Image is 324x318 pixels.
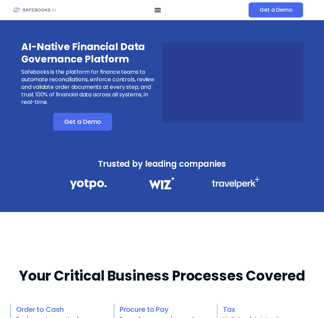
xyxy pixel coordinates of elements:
nav: Menu [67,7,249,13]
a: Tax [223,305,235,314]
p: Safebooks is the platform for finance teams to automate reconciliations, enforce controls, review... [21,68,161,106]
h2: Your Critical Business Processes Covered​​ [19,269,305,283]
a: Get a Demo [53,113,112,131]
img: Financial Data Governance 3 [212,177,260,189]
a: Procure to Pay [120,305,169,314]
img: Financial Data Governance 1 [70,177,107,191]
img: Financial Data Governance 2 [146,177,178,189]
button: Menu Toggle [154,7,161,13]
span: Get a Demo [64,118,101,125]
h3: Trusted by leading companies [55,158,269,170]
span: Get a Demo [260,7,292,13]
h3: AI-Native Financial Data Governance Platform [21,41,161,66]
a: Order to Cash [16,305,64,314]
a: Get a Demo [249,2,303,17]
